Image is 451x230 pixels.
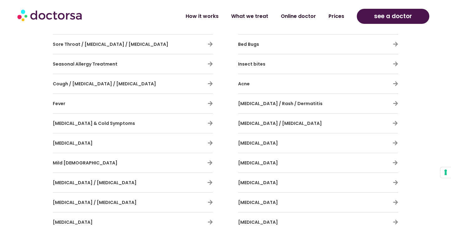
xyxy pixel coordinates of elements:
a: Prices [322,9,350,24]
a: Seasonal Allergy Treatment [208,61,213,67]
a: Online doctor [274,9,322,24]
a: see a doctor [357,9,429,24]
a: How it works [179,9,225,24]
a: What we treat [225,9,274,24]
span: [MEDICAL_DATA] / Rash / Dermatitis [238,100,323,107]
span: Acne [238,81,250,87]
span: [MEDICAL_DATA] / [MEDICAL_DATA] [53,199,137,206]
a: Seasonal Allergy Treatment [53,61,117,67]
span: [MEDICAL_DATA] [238,199,278,206]
span: [MEDICAL_DATA] [238,179,278,186]
span: Cough / [MEDICAL_DATA] / [MEDICAL_DATA] [53,81,156,87]
span: see a doctor [374,11,412,21]
span: [MEDICAL_DATA] [53,219,93,225]
span: [MEDICAL_DATA] [238,219,278,225]
span: [MEDICAL_DATA] [238,160,278,166]
a: Mild Asthma [207,160,213,165]
nav: Menu [120,9,350,24]
a: Mild [DEMOGRAPHIC_DATA] [53,160,117,166]
span: Insect bites [238,61,265,67]
button: Your consent preferences for tracking technologies [440,167,451,178]
span: [MEDICAL_DATA] / [MEDICAL_DATA] [238,120,322,126]
span: [MEDICAL_DATA] / [MEDICAL_DATA] [53,179,137,186]
span: [MEDICAL_DATA] [238,140,278,146]
span: [MEDICAL_DATA] & Cold Symptoms [53,120,135,126]
span: Sore Throat / [MEDICAL_DATA] / [MEDICAL_DATA] [53,41,168,47]
span: [MEDICAL_DATA] [53,140,93,146]
span: Fever [53,100,65,107]
span: Bed Bugs [238,41,259,47]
